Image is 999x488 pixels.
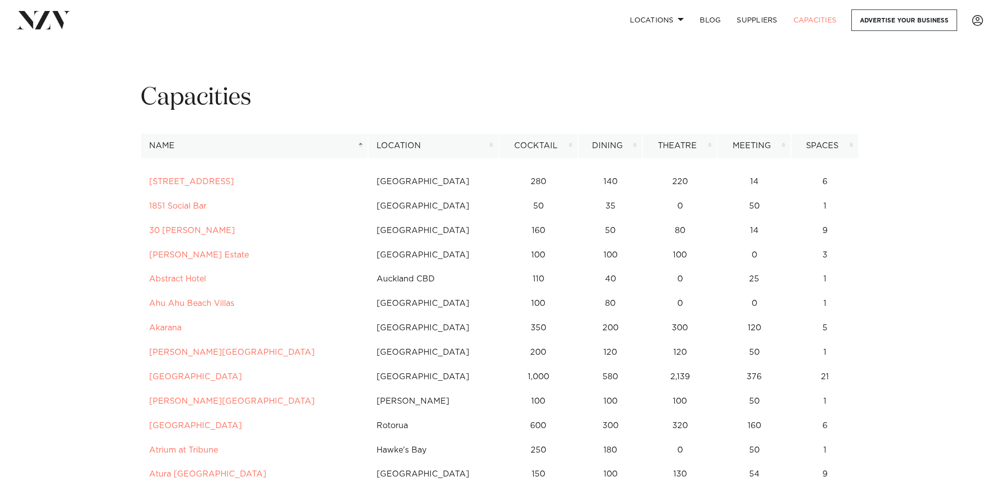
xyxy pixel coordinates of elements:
[791,219,858,243] td: 9
[499,340,578,365] td: 200
[368,267,499,291] td: Auckland CBD
[642,243,717,267] td: 100
[578,219,642,243] td: 50
[578,291,642,316] td: 80
[717,194,791,219] td: 50
[578,340,642,365] td: 120
[149,202,206,210] a: 1851 Social Bar
[578,134,642,158] th: Dining: activate to sort column ascending
[141,82,859,114] h1: Capacities
[368,291,499,316] td: [GEOGRAPHIC_DATA]
[149,470,266,478] a: Atura [GEOGRAPHIC_DATA]
[791,170,858,194] td: 6
[578,170,642,194] td: 140
[578,462,642,487] td: 100
[368,340,499,365] td: [GEOGRAPHIC_DATA]
[717,291,791,316] td: 0
[642,219,717,243] td: 80
[149,422,242,430] a: [GEOGRAPHIC_DATA]
[786,9,845,31] a: Capacities
[791,291,858,316] td: 1
[578,316,642,340] td: 200
[499,291,578,316] td: 100
[499,462,578,487] td: 150
[717,219,791,243] td: 14
[16,11,70,29] img: nzv-logo.png
[368,389,499,414] td: [PERSON_NAME]
[642,267,717,291] td: 0
[578,243,642,267] td: 100
[717,365,791,389] td: 376
[499,243,578,267] td: 100
[368,414,499,438] td: Rotorua
[149,324,182,332] a: Akarana
[717,170,791,194] td: 14
[851,9,957,31] a: Advertise your business
[642,389,717,414] td: 100
[149,178,234,186] a: [STREET_ADDRESS]
[642,438,717,463] td: 0
[149,446,218,454] a: Atrium at Tribune
[368,462,499,487] td: [GEOGRAPHIC_DATA]
[499,194,578,219] td: 50
[642,365,717,389] td: 2,139
[578,365,642,389] td: 580
[499,414,578,438] td: 600
[717,340,791,365] td: 50
[642,134,717,158] th: Theatre: activate to sort column ascending
[791,316,858,340] td: 5
[717,267,791,291] td: 25
[578,194,642,219] td: 35
[368,438,499,463] td: Hawke's Bay
[368,170,499,194] td: [GEOGRAPHIC_DATA]
[622,9,692,31] a: Locations
[368,219,499,243] td: [GEOGRAPHIC_DATA]
[642,340,717,365] td: 120
[642,316,717,340] td: 300
[368,194,499,219] td: [GEOGRAPHIC_DATA]
[149,373,242,381] a: [GEOGRAPHIC_DATA]
[499,267,578,291] td: 110
[499,438,578,463] td: 250
[717,134,791,158] th: Meeting: activate to sort column ascending
[642,414,717,438] td: 320
[717,243,791,267] td: 0
[729,9,785,31] a: SUPPLIERS
[149,227,235,235] a: 30 [PERSON_NAME]
[578,389,642,414] td: 100
[717,462,791,487] td: 54
[499,365,578,389] td: 1,000
[791,365,858,389] td: 21
[791,340,858,365] td: 1
[791,414,858,438] td: 6
[791,438,858,463] td: 1
[368,365,499,389] td: [GEOGRAPHIC_DATA]
[642,462,717,487] td: 130
[642,170,717,194] td: 220
[149,397,315,405] a: [PERSON_NAME][GEOGRAPHIC_DATA]
[149,275,206,283] a: Abstract Hotel
[791,267,858,291] td: 1
[791,243,858,267] td: 3
[499,134,578,158] th: Cocktail: activate to sort column ascending
[149,251,249,259] a: [PERSON_NAME] Estate
[791,194,858,219] td: 1
[149,348,315,356] a: [PERSON_NAME][GEOGRAPHIC_DATA]
[578,414,642,438] td: 300
[791,134,858,158] th: Spaces: activate to sort column ascending
[499,219,578,243] td: 160
[368,316,499,340] td: [GEOGRAPHIC_DATA]
[499,389,578,414] td: 100
[578,438,642,463] td: 180
[499,170,578,194] td: 280
[368,243,499,267] td: [GEOGRAPHIC_DATA]
[717,316,791,340] td: 120
[717,389,791,414] td: 50
[141,134,369,158] th: Name: activate to sort column descending
[642,194,717,219] td: 0
[791,462,858,487] td: 9
[642,291,717,316] td: 0
[499,316,578,340] td: 350
[692,9,729,31] a: BLOG
[368,134,498,158] th: Location: activate to sort column ascending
